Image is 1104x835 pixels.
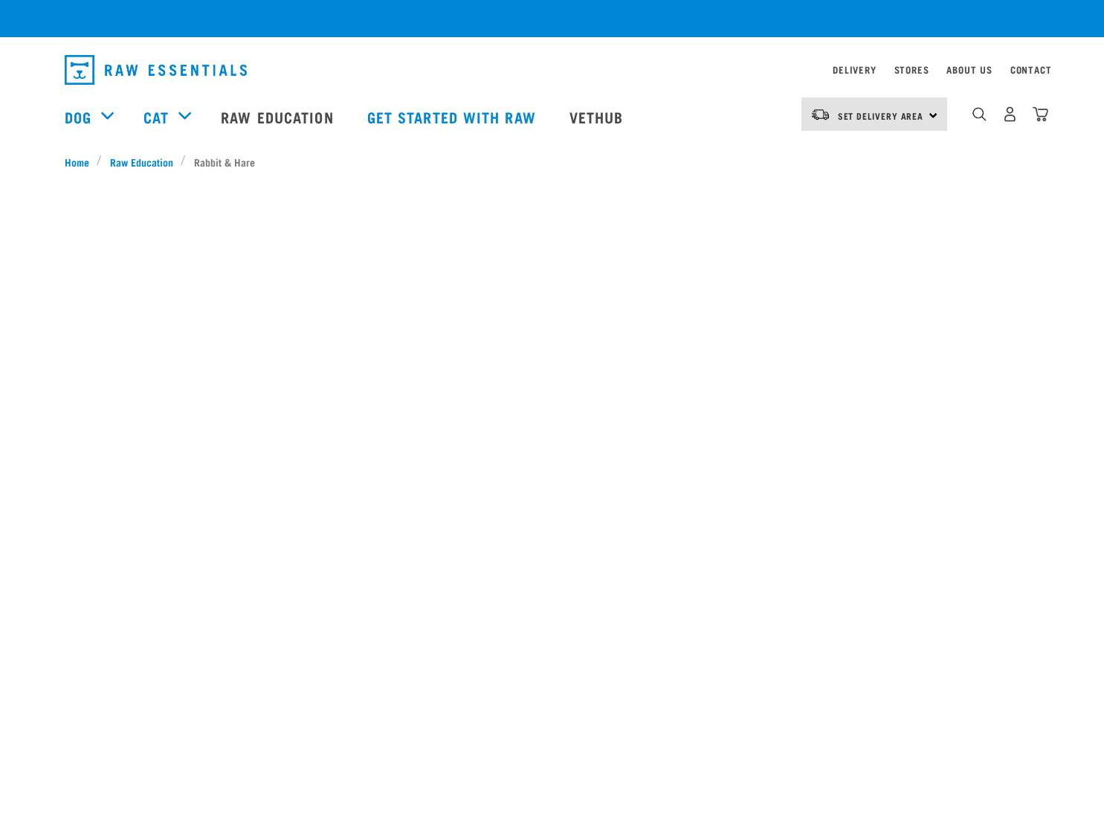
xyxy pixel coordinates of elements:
[1002,106,1018,122] img: user.png
[65,106,91,128] a: Dog
[65,55,247,85] img: Raw Essentials Logo
[143,106,169,128] a: Cat
[65,154,97,170] a: Home
[352,87,555,146] a: Get started with Raw
[53,49,1052,91] nav: dropdown navigation
[838,113,924,118] span: Set Delivery Area
[946,67,992,72] a: About Us
[110,154,173,170] span: Raw Education
[65,154,1040,170] nav: breadcrumbs
[972,107,987,121] img: home-icon-1@2x.png
[206,87,352,146] a: Raw Education
[65,154,89,170] span: Home
[1033,106,1048,122] img: home-icon@2x.png
[555,87,642,146] a: Vethub
[102,154,181,170] a: Raw Education
[833,67,876,72] a: Delivery
[894,67,929,72] a: Stores
[1010,67,1052,72] a: Contact
[810,108,830,121] img: van-moving.png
